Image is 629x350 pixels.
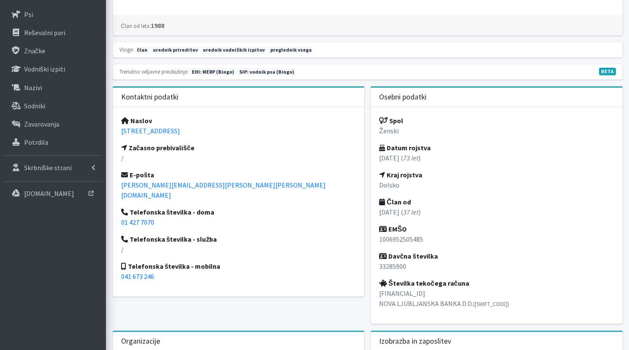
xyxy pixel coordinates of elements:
[24,102,45,110] p: Sodniki
[24,138,48,146] p: Potrdila
[135,46,150,54] span: član
[379,126,614,136] p: Ženski
[379,234,614,244] p: 1006952505485
[3,61,103,77] a: Vodniški izpiti
[121,143,195,152] strong: Začasno prebivališče
[121,337,160,346] h3: Organizacije
[3,79,103,96] a: Nazivi
[379,261,614,271] p: 33285900
[24,163,72,172] p: Skrbniške strani
[379,171,422,179] strong: Kraj rojstva
[24,10,33,19] p: Psi
[121,235,217,243] strong: Telefonska številka - služba
[201,46,266,54] span: urednik vodniških izpitov
[379,288,614,309] p: [FINANCIAL_ID] NOVA LJUBLJANSKA BANKA D.D.
[379,180,614,190] p: Dolsko
[119,68,188,75] small: Trenutno veljavne preizkušnje:
[121,262,221,270] strong: Telefonska številka - mobilna
[379,252,438,260] strong: Davčna številka
[3,134,103,151] a: Potrdila
[121,153,356,163] p: /
[24,65,65,73] p: Vodniški izpiti
[379,225,407,233] strong: EMŠO
[379,198,411,206] strong: Član od
[24,83,42,92] p: Nazivi
[268,46,314,54] span: preglednik vsega
[121,272,154,281] a: 041 673 246
[379,153,614,163] p: [DATE] ( )
[3,185,103,202] a: [DOMAIN_NAME]
[121,21,164,30] strong: 1988
[121,127,180,135] a: [STREET_ADDRESS]
[379,207,614,217] p: [DATE] ( )
[121,116,152,125] strong: Naslov
[190,68,236,76] span: Naslednja preizkušnja: jesen 2025
[24,47,45,55] p: Značke
[599,68,616,75] span: V fazi razvoja
[379,116,403,125] strong: Spol
[119,46,134,53] small: Vloge:
[473,300,509,307] small: ([SWIFT_CODE])
[379,93,427,102] h3: Osebni podatki
[121,208,215,216] strong: Telefonska številka - doma
[379,143,431,152] strong: Datum rojstva
[121,244,356,254] p: /
[3,6,103,23] a: Psi
[3,159,103,176] a: Skrbniške strani
[3,116,103,132] a: Zavarovanja
[121,22,151,29] small: Član od leta:
[379,337,451,346] h3: Izobrazba in zaposlitev
[3,97,103,114] a: Sodniki
[151,46,200,54] span: urednik prireditev
[403,154,418,162] em: 73 let
[121,93,178,102] h3: Kontaktni podatki
[24,28,65,37] p: Reševalni pari
[24,120,59,128] p: Zavarovanja
[3,42,103,59] a: Značke
[238,68,297,76] span: Naslednja preizkušnja: jesen 2027
[24,189,74,198] p: [DOMAIN_NAME]
[403,208,418,216] em: 37 let
[121,218,154,226] a: 01 427 7070
[3,24,103,41] a: Reševalni pari
[379,279,469,287] strong: Številka tekočega računa
[121,181,326,199] a: [PERSON_NAME][EMAIL_ADDRESS][PERSON_NAME][PERSON_NAME][DOMAIN_NAME]
[121,171,155,179] strong: E-pošta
